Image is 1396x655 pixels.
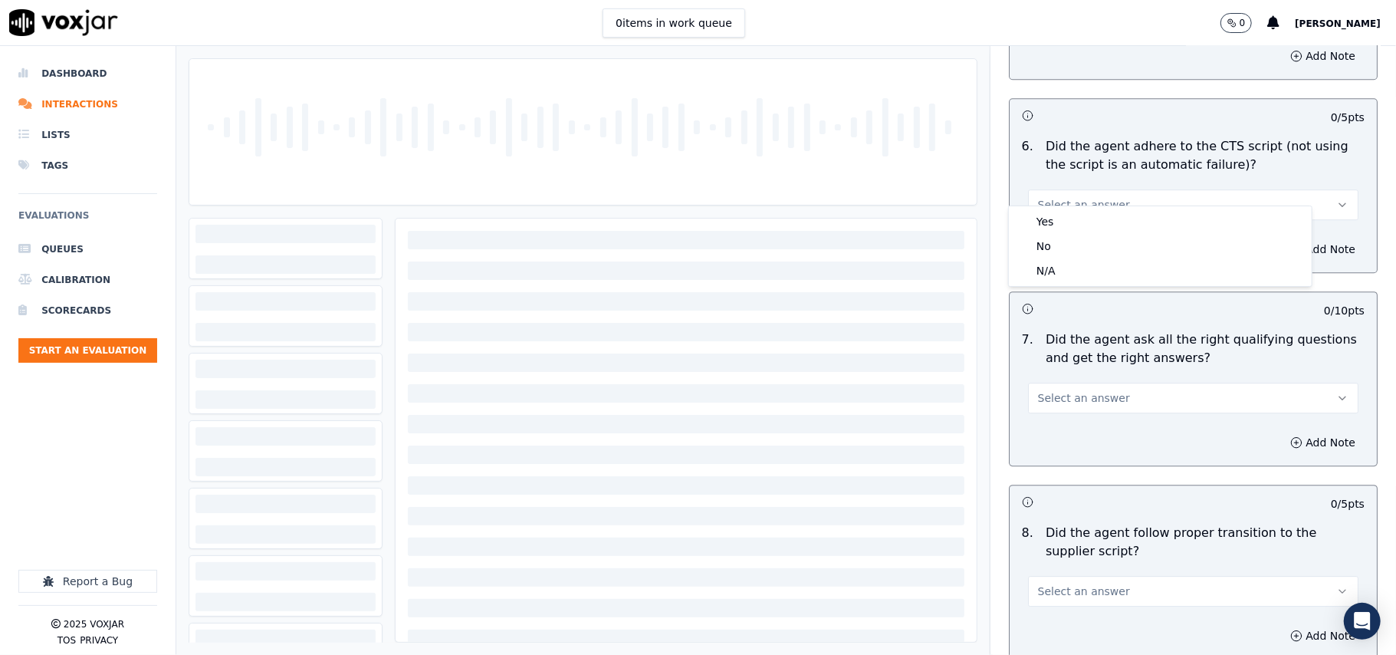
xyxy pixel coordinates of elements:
button: Start an Evaluation [18,338,157,363]
p: 7 . [1016,331,1040,367]
button: Add Note [1281,432,1365,453]
a: Dashboard [18,58,157,89]
button: Add Note [1281,45,1365,67]
div: Yes [1012,209,1309,234]
span: [PERSON_NAME] [1295,18,1381,29]
a: Queues [18,234,157,265]
a: Scorecards [18,295,157,326]
p: 0 / 5 pts [1331,496,1365,512]
button: 0 [1220,13,1253,33]
a: Tags [18,150,157,181]
div: N/A [1012,258,1309,283]
button: Add Note [1281,239,1365,260]
span: Select an answer [1038,584,1130,599]
button: 0 [1220,13,1268,33]
p: 8 . [1016,524,1040,561]
div: Open Intercom Messenger [1344,603,1381,640]
button: Privacy [80,634,118,647]
div: No [1012,234,1309,258]
button: [PERSON_NAME] [1295,14,1396,32]
h6: Evaluations [18,206,157,234]
img: voxjar logo [9,9,118,36]
p: Did the agent ask all the right qualifying questions and get the right answers? [1046,331,1365,367]
p: 6 . [1016,137,1040,174]
span: Select an answer [1038,390,1130,406]
button: TOS [57,634,76,647]
a: Lists [18,120,157,150]
span: Select an answer [1038,197,1130,212]
button: 0items in work queue [603,8,745,38]
p: Did the agent adhere to the CTS script (not using the script is an automatic failure)? [1046,137,1365,174]
a: Calibration [18,265,157,295]
p: 0 / 5 pts [1331,110,1365,125]
p: 0 / 10 pts [1324,303,1365,318]
p: Did the agent follow proper transition to the supplier script? [1046,524,1365,561]
button: Add Note [1281,625,1365,647]
a: Interactions [18,89,157,120]
p: 0 [1240,17,1246,29]
p: 2025 Voxjar [64,618,124,630]
button: Report a Bug [18,570,157,593]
